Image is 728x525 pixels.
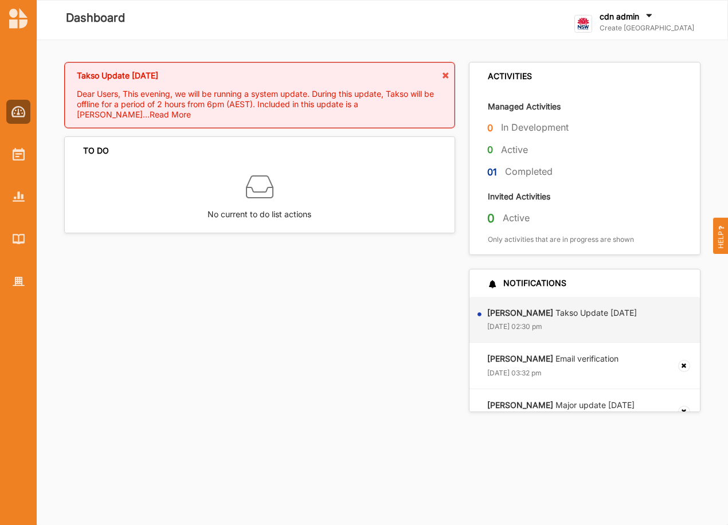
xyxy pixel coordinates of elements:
[77,70,443,89] div: Takso Update [DATE]
[487,143,493,157] label: 0
[487,308,637,318] label: Takso Update [DATE]
[150,109,191,119] span: Read More
[600,11,639,22] label: cdn admin
[487,400,553,410] strong: [PERSON_NAME]
[77,99,358,119] span: offline for a period of 2 hours from 6pm (AEST). Included in this update is a [PERSON_NAME]
[13,234,25,244] img: Library
[503,212,530,224] label: Active
[487,211,495,226] label: 0
[6,227,30,251] a: Library
[488,278,566,288] div: NOTIFICATIONS
[246,173,273,201] img: box
[6,100,30,124] a: Dashboard
[487,354,619,364] label: Email verification
[11,106,26,117] img: Dashboard
[487,308,553,318] strong: [PERSON_NAME]
[488,235,634,244] label: Only activities that are in progress are shown
[487,354,553,363] strong: [PERSON_NAME]
[13,277,25,287] img: Organisation
[9,8,28,29] img: logo
[501,122,569,134] label: In Development
[505,166,553,178] label: Completed
[6,142,30,166] a: Activities
[66,9,125,28] label: Dashboard
[488,191,550,202] label: Invited Activities
[77,89,434,99] span: Dear Users, This evening, we will be running a system update. During this update, Takso will be
[487,369,542,378] label: [DATE] 03:32 pm
[501,144,528,156] label: Active
[83,146,109,156] div: TO DO
[13,148,25,160] img: Activities
[488,101,561,112] label: Managed Activities
[6,185,30,209] a: Reports
[13,191,25,201] img: Reports
[487,400,635,410] label: Major update [DATE]
[574,15,592,33] img: logo
[487,322,542,331] label: [DATE] 02:30 pm
[488,71,532,81] div: ACTIVITIES
[487,165,497,179] label: 01
[6,269,30,293] a: Organisation
[208,201,311,221] label: No current to do list actions
[600,23,694,33] label: Create [GEOGRAPHIC_DATA]
[487,121,493,135] label: 0
[143,109,191,119] span: ...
